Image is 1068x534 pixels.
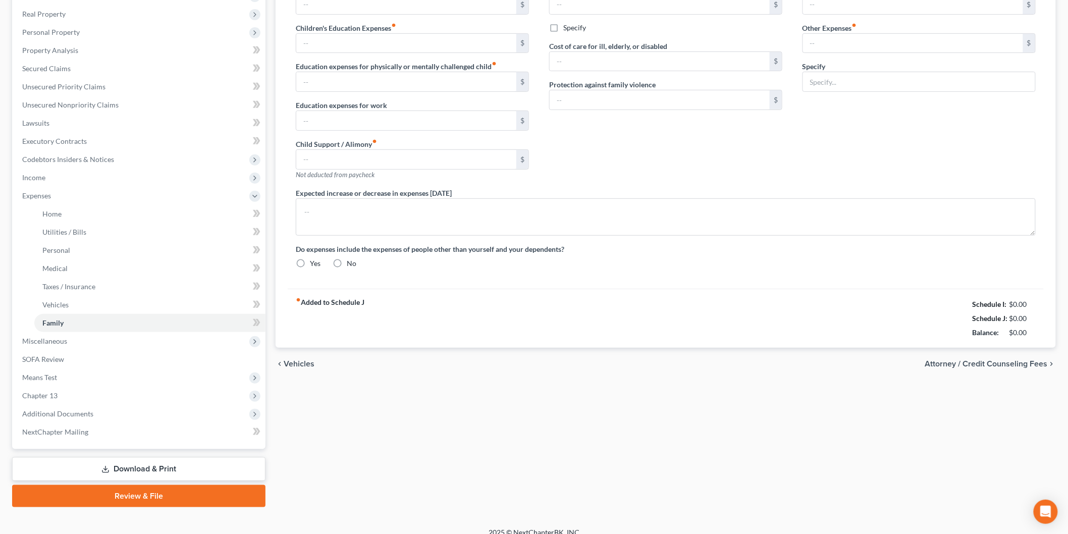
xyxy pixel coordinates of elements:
[549,41,667,51] label: Cost of care for ill, elderly, or disabled
[770,90,782,110] div: $
[22,46,78,55] span: Property Analysis
[803,72,1035,91] input: Specify...
[34,314,265,332] a: Family
[14,78,265,96] a: Unsecured Priority Claims
[973,328,999,337] strong: Balance:
[22,155,114,164] span: Codebtors Insiders & Notices
[549,79,656,90] label: Protection against family violence
[14,114,265,132] a: Lawsuits
[296,23,396,33] label: Children's Education Expenses
[296,61,497,72] label: Education expenses for physically or mentally challenged child
[22,119,49,127] span: Lawsuits
[284,360,314,368] span: Vehicles
[296,100,387,111] label: Education expenses for work
[1048,360,1056,368] i: chevron_right
[492,61,497,66] i: fiber_manual_record
[14,60,265,78] a: Secured Claims
[803,61,826,72] label: Specify
[296,171,375,179] span: Not deducted from paycheck
[276,360,284,368] i: chevron_left
[22,64,71,73] span: Secured Claims
[1009,299,1036,309] div: $0.00
[973,300,1007,308] strong: Schedule I:
[925,360,1056,368] button: Attorney / Credit Counseling Fees chevron_right
[22,82,105,91] span: Unsecured Priority Claims
[1034,500,1058,524] div: Open Intercom Messenger
[42,318,64,327] span: Family
[296,72,516,91] input: --
[22,137,87,145] span: Executory Contracts
[34,223,265,241] a: Utilities / Bills
[296,34,516,53] input: --
[372,139,377,144] i: fiber_manual_record
[516,111,528,130] div: $
[12,485,265,507] a: Review & File
[852,23,857,28] i: fiber_manual_record
[296,139,377,149] label: Child Support / Alimony
[42,300,69,309] span: Vehicles
[925,360,1048,368] span: Attorney / Credit Counseling Fees
[516,72,528,91] div: $
[22,28,80,36] span: Personal Property
[803,34,1023,53] input: --
[22,428,88,436] span: NextChapter Mailing
[22,173,45,182] span: Income
[34,205,265,223] a: Home
[22,100,119,109] span: Unsecured Nonpriority Claims
[1009,313,1036,324] div: $0.00
[34,241,265,259] a: Personal
[14,350,265,368] a: SOFA Review
[516,34,528,53] div: $
[42,264,68,273] span: Medical
[296,297,301,302] i: fiber_manual_record
[973,314,1008,323] strong: Schedule J:
[34,296,265,314] a: Vehicles
[34,278,265,296] a: Taxes / Insurance
[42,246,70,254] span: Personal
[22,10,66,18] span: Real Property
[391,23,396,28] i: fiber_manual_record
[803,23,857,33] label: Other Expenses
[22,355,64,363] span: SOFA Review
[563,23,586,33] label: Specify
[276,360,314,368] button: chevron_left Vehicles
[14,423,265,441] a: NextChapter Mailing
[516,150,528,169] div: $
[1023,34,1035,53] div: $
[296,111,516,130] input: --
[296,244,1036,254] label: Do expenses include the expenses of people other than yourself and your dependents?
[550,52,770,71] input: --
[310,258,321,269] label: Yes
[14,96,265,114] a: Unsecured Nonpriority Claims
[22,191,51,200] span: Expenses
[1009,328,1036,338] div: $0.00
[22,337,67,345] span: Miscellaneous
[296,188,452,198] label: Expected increase or decrease in expenses [DATE]
[22,373,57,382] span: Means Test
[12,457,265,481] a: Download & Print
[42,228,86,236] span: Utilities / Bills
[22,391,58,400] span: Chapter 13
[34,259,265,278] a: Medical
[550,90,770,110] input: --
[42,282,95,291] span: Taxes / Insurance
[296,150,516,169] input: --
[14,41,265,60] a: Property Analysis
[347,258,356,269] label: No
[42,209,62,218] span: Home
[14,132,265,150] a: Executory Contracts
[296,297,364,340] strong: Added to Schedule J
[770,52,782,71] div: $
[22,409,93,418] span: Additional Documents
